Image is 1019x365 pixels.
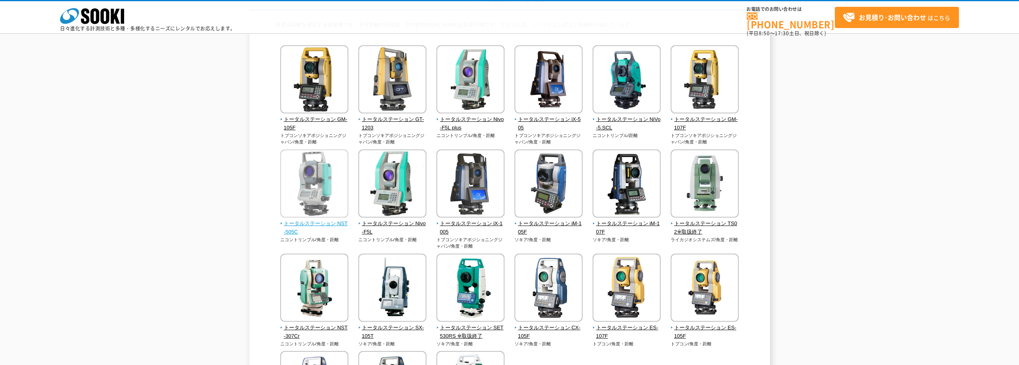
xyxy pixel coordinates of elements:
[280,254,348,324] img: トータルステーション NST-307Cr
[515,108,583,132] a: トータルステーション iX-505
[436,236,505,250] p: トプコンソキアポジショニングジャパン/角度・距離
[593,324,661,341] span: トータルステーション ES-107F
[515,212,583,236] a: トータルステーション iM-105F
[358,220,427,236] span: トータルステーション Nivo-F5L
[358,324,427,341] span: トータルステーション SX-105T
[280,212,349,236] a: トータルステーション NST-505C
[671,220,739,236] span: トータルステーション TS02※取扱終了
[515,132,583,145] p: トプコンソキアポジショニングジャパン/角度・距離
[358,236,427,243] p: ニコントリンブル/角度・距離
[280,115,349,132] span: トータルステーション GM-105F
[515,220,583,236] span: トータルステーション iM-105F
[859,12,926,22] strong: お見積り･お問い合わせ
[280,236,349,243] p: ニコントリンブル/角度・距離
[593,341,661,347] p: トプコン/角度・距離
[515,45,583,115] img: トータルステーション iX-505
[515,149,583,220] img: トータルステーション iM-105F
[280,108,349,132] a: トータルステーション GM-105F
[843,12,950,24] span: はこちら
[436,212,505,236] a: トータルステーション iX-1005
[358,316,427,340] a: トータルステーション SX-105T
[280,132,349,145] p: トプコンソキアポジショニングジャパン/角度・距離
[671,236,739,243] p: ライカジオシステムズ/角度・距離
[515,341,583,347] p: ソキア/角度・距離
[358,108,427,132] a: トータルステーション GT-1203
[671,341,739,347] p: トプコン/角度・距離
[515,115,583,132] span: トータルステーション iX-505
[515,254,583,324] img: トータルステーション CX-105F
[671,324,739,341] span: トータルステーション ES-105F
[759,30,770,37] span: 8:50
[747,7,835,12] span: お電話でのお問い合わせは
[775,30,789,37] span: 17:30
[358,212,427,236] a: トータルステーション Nivo-F5L
[436,341,505,347] p: ソキア/角度・距離
[60,26,235,31] p: 日々進化する計測技術と多種・多様化するニーズにレンタルでお応えします。
[671,132,739,145] p: トプコンソキアポジショニングジャパン/角度・距離
[280,341,349,347] p: ニコントリンブル/角度・距離
[436,316,505,340] a: トータルステーション SET530RS ※取扱終了
[671,316,739,340] a: トータルステーション ES-105F
[671,45,739,115] img: トータルステーション GM-107F
[436,149,504,220] img: トータルステーション iX-1005
[593,115,661,132] span: トータルステーション NiVo-5.SCL
[436,115,505,132] span: トータルステーション Nivo-F5L plus
[358,132,427,145] p: トプコンソキアポジショニングジャパン/角度・距離
[515,236,583,243] p: ソキア/角度・距離
[747,30,826,37] span: (平日 ～ 土日、祝日除く)
[436,108,505,132] a: トータルステーション Nivo-F5L plus
[593,132,661,139] p: ニコントリンブル/距離
[747,12,835,29] a: [PHONE_NUMBER]
[835,7,959,28] a: お見積り･お問い合わせはこちら
[593,212,661,236] a: トータルステーション iM-107F
[280,45,348,115] img: トータルステーション GM-105F
[671,254,739,324] img: トータルステーション ES-105F
[515,316,583,340] a: トータルステーション CX-105F
[280,316,349,340] a: トータルステーション NST-307Cr
[671,212,739,236] a: トータルステーション TS02※取扱終了
[593,236,661,243] p: ソキア/角度・距離
[358,45,426,115] img: トータルステーション GT-1203
[358,341,427,347] p: ソキア/角度・距離
[358,115,427,132] span: トータルステーション GT-1203
[358,149,426,220] img: トータルステーション Nivo-F5L
[593,220,661,236] span: トータルステーション iM-107F
[593,108,661,132] a: トータルステーション NiVo-5.SCL
[593,149,661,220] img: トータルステーション iM-107F
[436,45,504,115] img: トータルステーション Nivo-F5L plus
[280,220,349,236] span: トータルステーション NST-505C
[358,254,426,324] img: トータルステーション SX-105T
[671,108,739,132] a: トータルステーション GM-107F
[593,316,661,340] a: トータルステーション ES-107F
[593,45,661,115] img: トータルステーション NiVo-5.SCL
[671,149,739,220] img: トータルステーション TS02※取扱終了
[436,132,505,139] p: ニコントリンブル/角度・距離
[593,254,661,324] img: トータルステーション ES-107F
[436,220,505,236] span: トータルステーション iX-1005
[671,115,739,132] span: トータルステーション GM-107F
[280,324,349,341] span: トータルステーション NST-307Cr
[436,254,504,324] img: トータルステーション SET530RS ※取扱終了
[436,324,505,341] span: トータルステーション SET530RS ※取扱終了
[280,149,348,220] img: トータルステーション NST-505C
[515,324,583,341] span: トータルステーション CX-105F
